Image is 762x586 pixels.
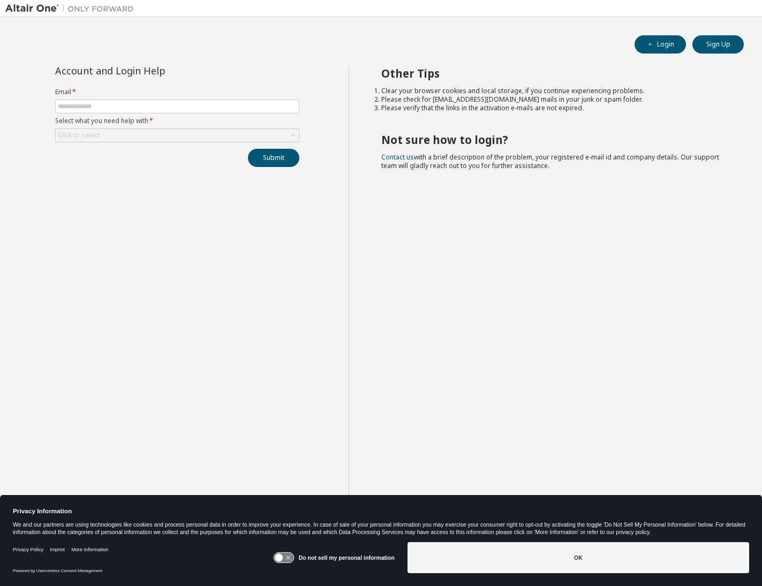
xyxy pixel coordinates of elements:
button: Sign Up [692,35,744,54]
div: Account and Login Help [55,66,251,75]
li: Clear your browser cookies and local storage, if you continue experiencing problems. [381,87,725,95]
h2: Not sure how to login? [381,133,725,147]
div: Click to select [58,131,100,140]
span: with a brief description of the problem, your registered e-mail id and company details. Our suppo... [381,153,719,170]
img: Altair One [5,3,139,14]
label: Email [55,88,299,96]
a: Contact us [381,153,414,162]
button: Submit [248,149,299,167]
label: Select what you need help with [55,117,299,125]
li: Please verify that the links in the activation e-mails are not expired. [381,104,725,112]
li: Please check for [EMAIL_ADDRESS][DOMAIN_NAME] mails in your junk or spam folder. [381,95,725,104]
div: Click to select [56,129,299,142]
button: Login [635,35,686,54]
h2: Other Tips [381,66,725,80]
